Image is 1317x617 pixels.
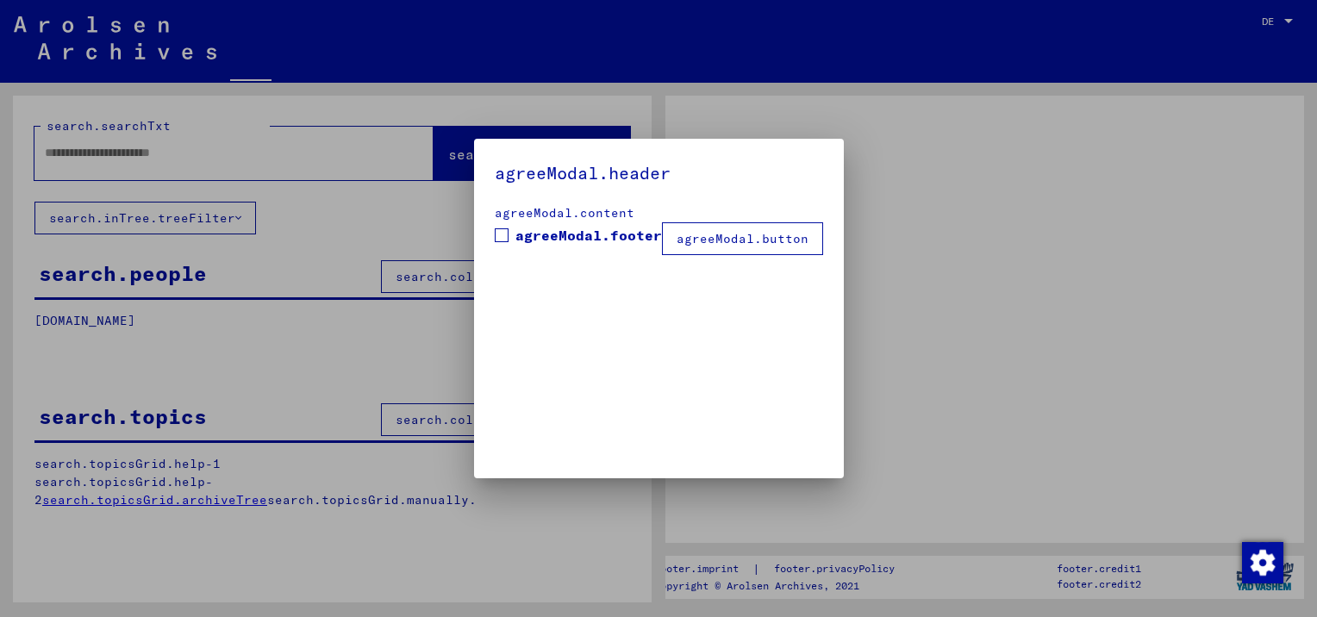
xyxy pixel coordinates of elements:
[495,159,823,187] h5: agreeModal.header
[495,204,823,222] div: agreeModal.content
[1241,541,1283,583] div: Zustimmung ändern
[662,222,823,255] button: agreeModal.button
[1242,542,1283,583] img: Zustimmung ändern
[515,225,662,246] span: agreeModal.footer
